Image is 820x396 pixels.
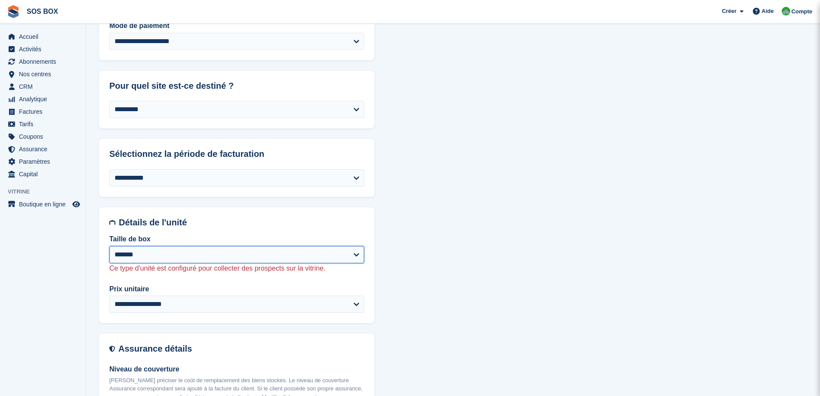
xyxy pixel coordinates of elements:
h2: Pour quel site est-ce destiné ? [109,81,364,91]
a: menu [4,131,81,143]
span: Boutique en ligne [19,198,71,210]
span: CRM [19,81,71,93]
label: Niveau de couverture [109,364,364,374]
a: menu [4,93,81,105]
span: Créer [722,7,736,16]
a: menu [4,106,81,118]
img: unit-details-icon-595b0c5c156355b767ba7b61e002efae458ec76ed5ec05730b8e856ff9ea34a9.svg [109,218,115,228]
a: Boutique d'aperçu [71,199,81,209]
img: Fabrice [782,7,790,16]
span: Vitrine [8,187,86,196]
span: Analytique [19,93,71,105]
span: Coupons [19,131,71,143]
span: Activités [19,43,71,55]
span: Assurance [19,143,71,155]
a: menu [4,56,81,68]
span: Capital [19,168,71,180]
span: Accueil [19,31,71,43]
a: menu [4,156,81,168]
span: Aide [761,7,774,16]
img: insurance-details-icon-731ffda60807649b61249b889ba3c5e2b5c27d34e2e1fb37a309f0fde93ff34a.svg [109,344,115,354]
span: Paramètres [19,156,71,168]
label: Prix unitaire [109,284,364,294]
a: menu [4,198,81,210]
span: Abonnements [19,56,71,68]
span: Factures [19,106,71,118]
span: Nos centres [19,68,71,80]
label: Taille de box [109,234,364,244]
a: menu [4,143,81,155]
span: Tarifs [19,118,71,130]
a: menu [4,118,81,130]
a: menu [4,168,81,180]
a: menu [4,68,81,80]
p: Ce type d'unité est configuré pour collecter des prospects sur la vitrine. [109,263,364,274]
a: menu [4,81,81,93]
a: menu [4,31,81,43]
a: SOS BOX [23,4,62,19]
h2: Détails de l'unité [119,218,364,228]
img: stora-icon-8386f47178a22dfd0bd8f6a31ec36ba5ce8667c1dd55bd0f319d3a0aa187defe.svg [7,5,20,18]
a: menu [4,43,81,55]
label: Mode de paiement [109,21,364,31]
h2: Sélectionnez la période de facturation [109,149,364,159]
h2: Assurance détails [118,344,364,354]
span: Compte [792,7,812,16]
